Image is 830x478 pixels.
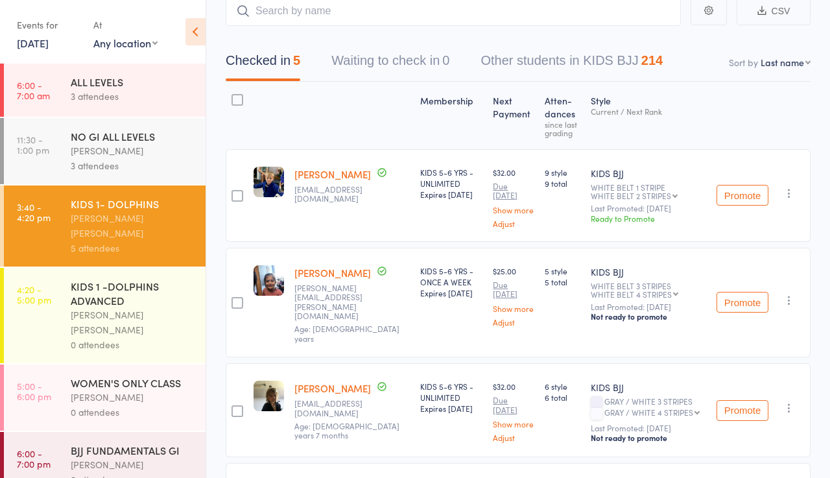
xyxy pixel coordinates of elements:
[586,88,711,143] div: Style
[71,376,195,390] div: WOMEN'S ONLY CLASS
[71,457,195,472] div: [PERSON_NAME]
[545,265,580,276] span: 5 style
[493,433,534,442] a: Adjust
[591,281,706,298] div: WHITE BELT 3 STRIPES
[493,381,534,442] div: $32.00
[294,266,371,280] a: [PERSON_NAME]
[488,88,539,143] div: Next Payment
[539,88,586,143] div: Atten­dances
[93,36,158,50] div: Any location
[591,381,706,394] div: KIDS BJJ
[591,191,671,200] div: WHITE BELT 2 STRIPES
[17,202,51,222] time: 3:40 - 4:20 pm
[17,381,51,401] time: 5:00 - 6:00 pm
[591,397,706,419] div: GRAY / WHITE 3 STRIPES
[493,206,534,214] a: Show more
[71,197,195,211] div: KIDS 1- DOLPHINS
[4,364,206,431] a: 5:00 -6:00 pmWOMEN'S ONLY CLASS[PERSON_NAME]0 attendees
[420,381,482,414] div: KIDS 5-6 YRS -UNLIMITED
[71,143,195,158] div: [PERSON_NAME]
[591,302,706,311] small: Last Promoted: [DATE]
[17,14,80,36] div: Events for
[4,118,206,184] a: 11:30 -1:00 pmNO GI ALL LEVELS[PERSON_NAME]3 attendees
[71,307,195,337] div: [PERSON_NAME] [PERSON_NAME]
[493,265,534,326] div: $25.00
[226,47,300,81] button: Checked in5
[254,167,284,197] img: image1748498886.png
[604,408,693,416] div: GRAY / WHITE 4 STRIPES
[420,265,482,298] div: KIDS 5-6 YRS - ONCE A WEEK
[761,56,804,69] div: Last name
[294,283,410,321] small: ellie.seabrook@hotmail.com
[71,279,195,307] div: KIDS 1 -DOLPHINS ADVANCED
[493,396,534,414] small: Due [DATE]
[71,158,195,173] div: 3 attendees
[93,14,158,36] div: At
[254,265,284,296] img: image1727939008.png
[493,318,534,326] a: Adjust
[71,75,195,89] div: ALL LEVELS
[294,399,410,418] small: Jennquin067@yahoo.com
[420,403,482,414] div: Expires [DATE]
[545,167,580,178] span: 9 style
[71,241,195,256] div: 5 attendees
[493,304,534,313] a: Show more
[294,323,399,343] span: Age: [DEMOGRAPHIC_DATA] years
[294,185,410,204] small: alihewitt@outlook.com
[420,287,482,298] div: Expires [DATE]
[17,134,49,155] time: 11:30 - 1:00 pm
[545,392,580,403] span: 6 total
[71,129,195,143] div: NO GI ALL LEVELS
[493,167,534,228] div: $32.00
[17,80,50,101] time: 6:00 - 7:00 am
[420,167,482,200] div: KIDS 5-6 YRS -UNLIMITED
[641,53,663,67] div: 214
[17,448,51,469] time: 6:00 - 7:00 pm
[442,53,449,67] div: 0
[591,167,706,180] div: KIDS BJJ
[71,443,195,457] div: BJJ FUNDAMENTALS GI
[729,56,758,69] label: Sort by
[71,211,195,241] div: [PERSON_NAME] [PERSON_NAME]
[71,390,195,405] div: [PERSON_NAME]
[493,219,534,228] a: Adjust
[493,182,534,200] small: Due [DATE]
[71,89,195,104] div: 3 attendees
[545,120,580,137] div: since last grading
[17,284,51,305] time: 4:20 - 5:00 pm
[591,433,706,443] div: Not ready to promote
[717,292,768,313] button: Promote
[591,424,706,433] small: Last Promoted: [DATE]
[545,276,580,287] span: 5 total
[717,400,768,421] button: Promote
[294,381,371,395] a: [PERSON_NAME]
[420,189,482,200] div: Expires [DATE]
[591,290,672,298] div: WHITE BELT 4 STRIPES
[493,420,534,428] a: Show more
[545,381,580,392] span: 6 style
[480,47,663,81] button: Other students in KIDS BJJ214
[545,178,580,189] span: 9 total
[591,311,706,322] div: Not ready to promote
[4,268,206,363] a: 4:20 -5:00 pmKIDS 1 -DOLPHINS ADVANCED[PERSON_NAME] [PERSON_NAME]0 attendees
[254,381,284,411] img: image1695250653.png
[415,88,488,143] div: Membership
[591,107,706,115] div: Current / Next Rank
[4,185,206,267] a: 3:40 -4:20 pmKIDS 1- DOLPHINS[PERSON_NAME] [PERSON_NAME]5 attendees
[717,185,768,206] button: Promote
[293,53,300,67] div: 5
[294,420,399,440] span: Age: [DEMOGRAPHIC_DATA] years 7 months
[591,204,706,213] small: Last Promoted: [DATE]
[294,167,371,181] a: [PERSON_NAME]
[591,183,706,200] div: WHITE BELT 1 STRIPE
[71,405,195,420] div: 0 attendees
[591,265,706,278] div: KIDS BJJ
[493,280,534,299] small: Due [DATE]
[331,47,449,81] button: Waiting to check in0
[71,337,195,352] div: 0 attendees
[591,213,706,224] div: Ready to Promote
[17,36,49,50] a: [DATE]
[4,64,206,117] a: 6:00 -7:00 amALL LEVELS3 attendees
